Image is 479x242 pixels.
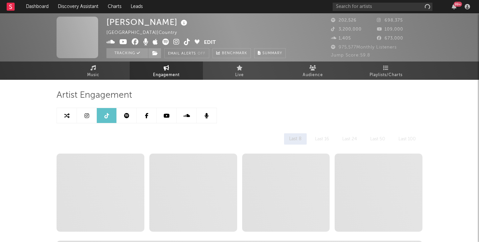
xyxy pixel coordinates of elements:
[204,39,216,47] button: Edit
[310,133,334,145] div: Last 16
[377,36,403,41] span: 673,000
[213,48,251,58] a: Benchmark
[331,27,362,32] span: 3,200,000
[394,133,421,145] div: Last 100
[222,50,247,58] span: Benchmark
[452,4,456,9] button: 99+
[235,71,244,79] span: Live
[284,133,307,145] div: Last 8
[365,133,390,145] div: Last 50
[377,18,403,23] span: 698,375
[254,48,286,58] button: Summary
[198,52,206,56] em: Off
[153,71,180,79] span: Engagement
[87,71,99,79] span: Music
[370,71,402,79] span: Playlists/Charts
[331,45,397,50] span: 975,577 Monthly Listeners
[106,48,148,58] button: Tracking
[203,61,276,80] a: Live
[377,27,403,32] span: 109,000
[130,61,203,80] a: Engagement
[262,52,282,55] span: Summary
[106,29,185,37] div: [GEOGRAPHIC_DATA] | Country
[164,48,209,58] button: Email AlertsOff
[303,71,323,79] span: Audience
[454,2,462,7] div: 99 +
[349,61,422,80] a: Playlists/Charts
[331,53,370,58] span: Jump Score: 59.8
[276,61,349,80] a: Audience
[57,61,130,80] a: Music
[106,17,189,28] div: [PERSON_NAME]
[337,133,362,145] div: Last 24
[331,18,357,23] span: 202,526
[331,36,351,41] span: 1,405
[57,91,132,99] span: Artist Engagement
[333,3,432,11] input: Search for artists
